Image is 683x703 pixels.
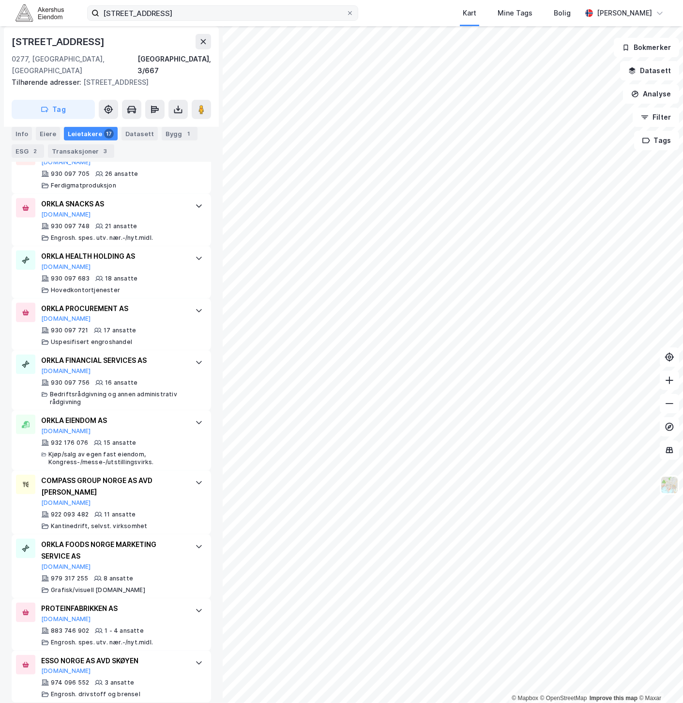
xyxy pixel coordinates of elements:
[105,679,134,687] div: 3 ansatte
[41,415,185,426] div: ORKLA EIENDOM AS
[512,695,538,702] a: Mapbox
[101,146,110,156] div: 3
[51,234,153,242] div: Engrosh. spes. utv. nær.-/nyt.midl.
[634,131,679,150] button: Tags
[41,615,91,623] button: [DOMAIN_NAME]
[105,627,144,635] div: 1 - 4 ansatte
[41,315,91,323] button: [DOMAIN_NAME]
[105,222,137,230] div: 21 ansatte
[51,511,89,518] div: 922 093 482
[51,639,153,646] div: Engrosh. spes. utv. nær.-/nyt.midl.
[51,586,145,594] div: Grafisk/visuell [DOMAIN_NAME]
[620,61,679,80] button: Datasett
[498,7,532,19] div: Mine Tags
[162,127,197,141] div: Bygg
[105,275,137,282] div: 18 ansatte
[12,127,32,141] div: Info
[41,250,185,262] div: ORKLA HEALTH HOLDING AS
[51,627,89,635] div: 883 746 902
[41,667,91,675] button: [DOMAIN_NAME]
[41,499,91,507] button: [DOMAIN_NAME]
[41,303,185,314] div: ORKLA PROCUREMENT AS
[137,53,211,77] div: [GEOGRAPHIC_DATA], 3/667
[41,427,91,435] button: [DOMAIN_NAME]
[41,475,185,498] div: COMPASS GROUP NORGE AS AVD [PERSON_NAME]
[51,327,88,334] div: 930 097 721
[51,338,132,346] div: Uspesifisert engroshandel
[51,379,90,387] div: 930 097 756
[614,38,679,57] button: Bokmerker
[633,108,679,127] button: Filter
[51,275,90,282] div: 930 097 683
[30,146,40,156] div: 2
[635,656,683,703] iframe: Chat Widget
[41,263,91,271] button: [DOMAIN_NAME]
[51,575,88,582] div: 979 317 255
[41,211,91,219] button: [DOMAIN_NAME]
[41,655,185,667] div: ESSO NORGE AS AVD SKØYEN
[48,144,114,158] div: Transaksjoner
[540,695,587,702] a: OpenStreetMap
[41,198,185,210] div: ORKLA SNACKS AS
[104,439,136,447] div: 15 ansatte
[184,129,194,139] div: 1
[635,656,683,703] div: Kontrollprogram for chat
[554,7,571,19] div: Bolig
[597,7,652,19] div: [PERSON_NAME]
[12,34,106,49] div: [STREET_ADDRESS]
[12,144,44,158] div: ESG
[64,127,118,141] div: Leietakere
[51,690,140,698] div: Engrosh. drivstoff og brensel
[12,78,83,86] span: Tilhørende adresser:
[41,158,91,166] button: [DOMAIN_NAME]
[12,53,137,77] div: 0277, [GEOGRAPHIC_DATA], [GEOGRAPHIC_DATA]
[623,84,679,104] button: Analyse
[660,476,679,494] img: Z
[12,77,203,88] div: [STREET_ADDRESS]
[51,182,116,189] div: Ferdigmatproduksjon
[104,327,136,334] div: 17 ansatte
[41,355,185,366] div: ORKLA FINANCIAL SERVICES AS
[104,575,133,582] div: 8 ansatte
[51,170,90,178] div: 930 097 705
[51,222,90,230] div: 930 097 748
[105,170,138,178] div: 26 ansatte
[51,439,88,447] div: 932 176 076
[51,286,120,294] div: Hovedkontortjenester
[41,603,185,614] div: PROTEINFABRIKKEN AS
[12,100,95,119] button: Tag
[41,539,185,562] div: ORKLA FOODS NORGE MARKETING SERVICE AS
[48,451,185,466] div: Kjøp/salg av egen fast eiendom, Kongress-/messe-/utstillingsvirks.
[50,391,185,406] div: Bedriftsrådgivning og annen administrativ rådgivning
[590,695,637,702] a: Improve this map
[51,679,89,687] div: 974 096 552
[105,379,137,387] div: 16 ansatte
[121,127,158,141] div: Datasett
[463,7,476,19] div: Kart
[104,511,136,518] div: 11 ansatte
[104,129,114,139] div: 17
[36,127,60,141] div: Eiere
[15,4,64,21] img: akershus-eiendom-logo.9091f326c980b4bce74ccdd9f866810c.svg
[41,367,91,375] button: [DOMAIN_NAME]
[41,563,91,571] button: [DOMAIN_NAME]
[99,6,346,20] input: Søk på adresse, matrikkel, gårdeiere, leietakere eller personer
[51,522,147,530] div: Kantinedrift, selvst. virksomhet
